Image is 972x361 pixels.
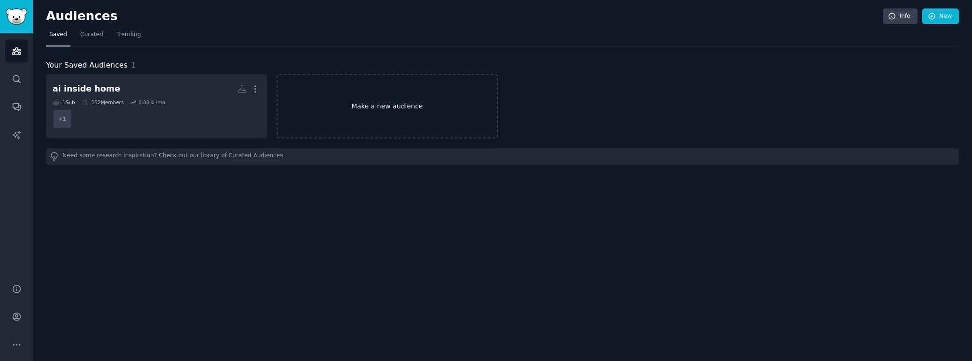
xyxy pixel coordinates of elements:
[922,8,959,24] a: New
[46,27,70,46] a: Saved
[277,74,497,138] a: Make a new audience
[49,31,67,39] span: Saved
[46,148,959,165] div: Need some research inspiration? Check out our library of
[77,27,107,46] a: Curated
[46,9,883,24] h2: Audiences
[113,27,144,46] a: Trending
[53,83,120,95] div: ai inside home
[80,31,103,39] span: Curated
[46,60,128,71] span: Your Saved Audiences
[883,8,918,24] a: Info
[6,8,27,25] img: GummySearch logo
[46,74,267,138] a: ai inside home1Sub152Members0.00% /mo+1
[131,61,136,69] span: 1
[82,99,124,106] div: 152 Members
[53,109,72,129] div: + 1
[229,152,283,161] a: Curated Audiences
[139,99,165,106] div: 0.00 % /mo
[53,99,75,106] div: 1 Sub
[116,31,141,39] span: Trending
